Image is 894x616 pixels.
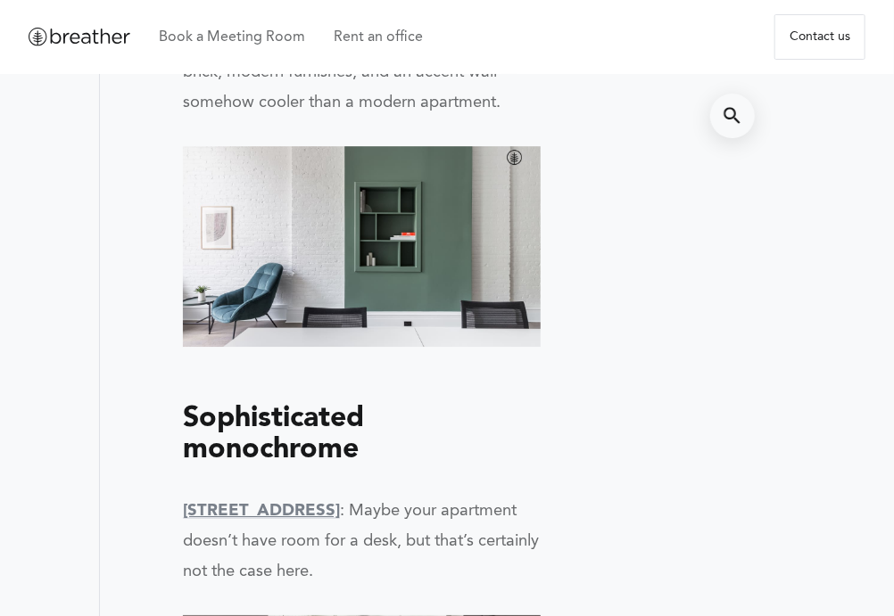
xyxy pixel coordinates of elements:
a: [STREET_ADDRESS] [183,503,340,519]
p: : Exposed brick, modern furnishes, and an accent wall — somehow cooler than a modern apartment. [183,26,541,117]
a: [STREET_ADDRESS][US_STATE] [183,33,428,49]
b: Sophisticated monochrome [183,405,364,464]
img: 450 Broadway Breather Office [183,146,541,348]
p: : Maybe your apartment doesn’t have room for a desk, but that’s certainly not the case here. [183,496,541,587]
